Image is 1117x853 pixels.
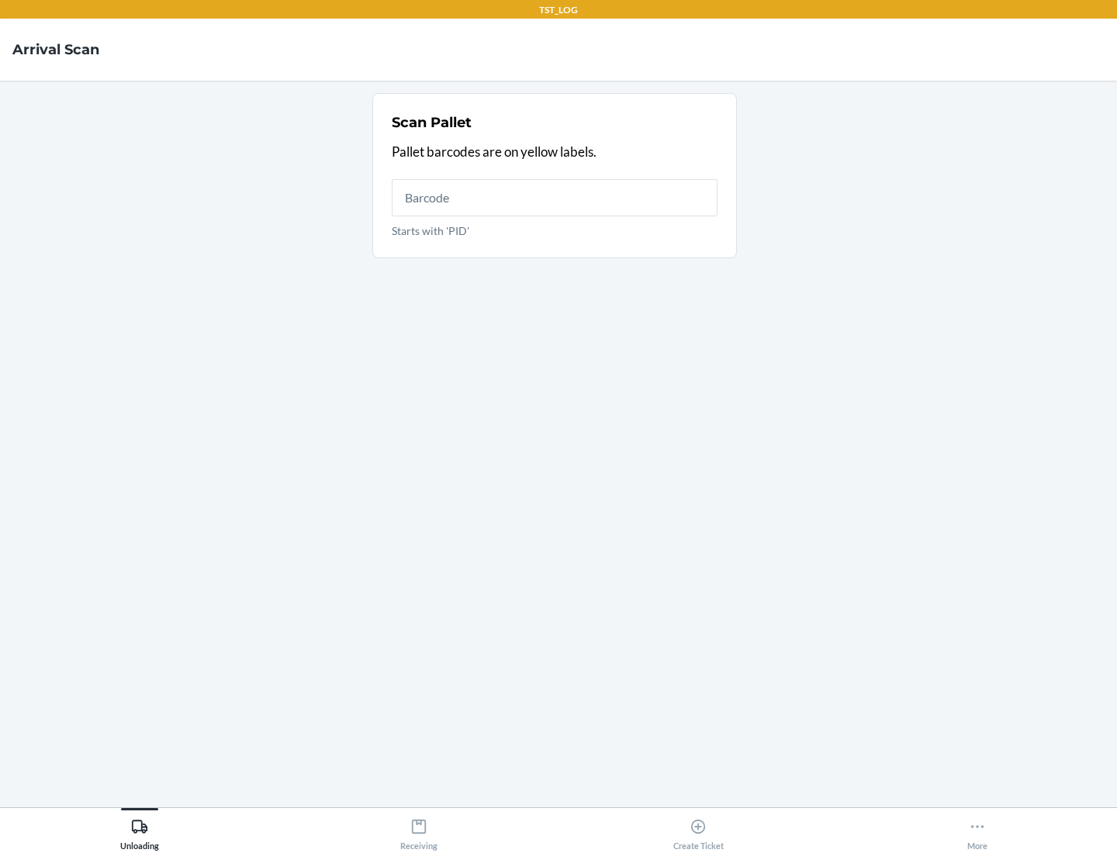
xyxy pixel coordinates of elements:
h2: Scan Pallet [392,112,472,133]
button: Create Ticket [558,808,838,851]
button: More [838,808,1117,851]
button: Receiving [279,808,558,851]
div: Unloading [120,812,159,851]
h4: Arrival Scan [12,40,99,60]
input: Starts with 'PID' [392,179,718,216]
div: More [967,812,987,851]
p: Pallet barcodes are on yellow labels. [392,142,718,162]
div: Create Ticket [673,812,724,851]
div: Receiving [400,812,437,851]
p: TST_LOG [539,3,578,17]
p: Starts with 'PID' [392,223,718,239]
